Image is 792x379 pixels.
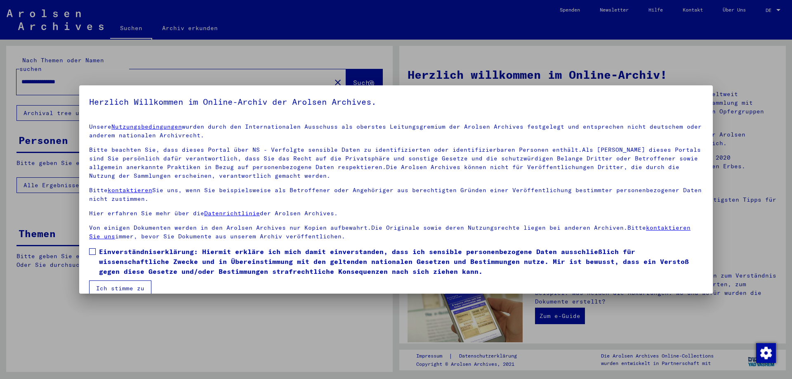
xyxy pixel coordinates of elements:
[89,280,151,296] button: Ich stimme zu
[89,186,703,203] p: Bitte Sie uns, wenn Sie beispielsweise als Betroffener oder Angehöriger aus berechtigten Gründen ...
[89,122,703,140] p: Unsere wurden durch den Internationalen Ausschuss als oberstes Leitungsgremium der Arolsen Archiv...
[89,95,703,108] h5: Herzlich Willkommen im Online-Archiv der Arolsen Archives.
[108,186,152,194] a: kontaktieren
[89,146,703,180] p: Bitte beachten Sie, dass dieses Portal über NS - Verfolgte sensible Daten zu identifizierten oder...
[89,224,691,240] a: kontaktieren Sie uns
[756,343,776,363] img: Zustimmung ändern
[204,210,260,217] a: Datenrichtlinie
[89,224,703,241] p: Von einigen Dokumenten werden in den Arolsen Archives nur Kopien aufbewahrt.Die Originale sowie d...
[111,123,182,130] a: Nutzungsbedingungen
[99,247,703,276] span: Einverständniserklärung: Hiermit erkläre ich mich damit einverstanden, dass ich sensible personen...
[89,209,703,218] p: Hier erfahren Sie mehr über die der Arolsen Archives.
